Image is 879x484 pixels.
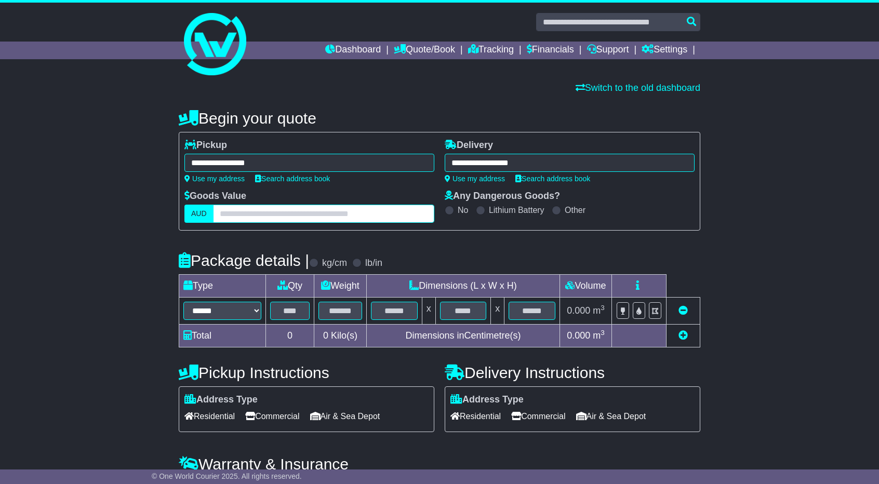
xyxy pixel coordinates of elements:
[587,42,629,59] a: Support
[245,408,299,424] span: Commercial
[601,329,605,337] sup: 3
[179,252,309,269] h4: Package details |
[489,205,544,215] label: Lithium Battery
[184,140,227,151] label: Pickup
[567,305,590,316] span: 0.000
[458,205,468,215] label: No
[422,298,435,325] td: x
[601,304,605,312] sup: 3
[560,275,611,298] td: Volume
[678,330,688,341] a: Add new item
[366,325,560,347] td: Dimensions in Centimetre(s)
[266,275,314,298] td: Qty
[179,275,266,298] td: Type
[325,42,381,59] a: Dashboard
[184,191,246,202] label: Goods Value
[366,275,560,298] td: Dimensions (L x W x H)
[445,191,560,202] label: Any Dangerous Goods?
[184,394,258,406] label: Address Type
[314,275,367,298] td: Weight
[179,364,434,381] h4: Pickup Instructions
[179,325,266,347] td: Total
[567,330,590,341] span: 0.000
[450,394,524,406] label: Address Type
[491,298,504,325] td: x
[179,110,700,127] h4: Begin your quote
[576,408,646,424] span: Air & Sea Depot
[445,174,505,183] a: Use my address
[179,455,700,473] h4: Warranty & Insurance
[184,205,214,223] label: AUD
[322,258,347,269] label: kg/cm
[678,305,688,316] a: Remove this item
[184,174,245,183] a: Use my address
[565,205,585,215] label: Other
[515,174,590,183] a: Search address book
[468,42,514,59] a: Tracking
[365,258,382,269] label: lb/in
[445,140,493,151] label: Delivery
[642,42,687,59] a: Settings
[184,408,235,424] span: Residential
[255,174,330,183] a: Search address book
[445,364,700,381] h4: Delivery Instructions
[593,330,605,341] span: m
[152,472,302,480] span: © One World Courier 2025. All rights reserved.
[527,42,574,59] a: Financials
[394,42,455,59] a: Quote/Book
[511,408,565,424] span: Commercial
[314,325,367,347] td: Kilo(s)
[310,408,380,424] span: Air & Sea Depot
[576,83,700,93] a: Switch to the old dashboard
[450,408,501,424] span: Residential
[593,305,605,316] span: m
[323,330,328,341] span: 0
[266,325,314,347] td: 0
